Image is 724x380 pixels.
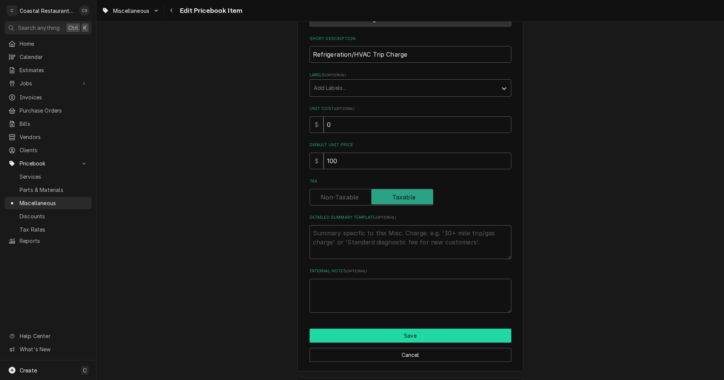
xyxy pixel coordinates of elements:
[20,146,88,154] span: Clients
[310,178,511,184] label: Tax
[5,104,92,117] a: Purchase Orders
[310,348,511,362] button: Cancel
[5,170,92,183] a: Services
[20,345,87,353] span: What's New
[20,199,88,207] span: Miscellaneous
[5,235,92,247] a: Reports
[20,7,75,15] div: Coastal Restaurant Repair
[5,343,92,355] a: Go to What's New
[20,107,88,114] span: Purchase Orders
[5,197,92,209] a: Miscellaneous
[83,366,87,374] span: C
[178,6,242,16] span: Edit Pricebook Item
[310,106,511,133] div: Unit Cost
[310,116,324,133] div: $
[20,212,88,220] span: Discounts
[7,5,17,16] div: C
[334,107,355,111] span: ( optional )
[166,5,178,17] button: Navigate back
[20,159,77,167] span: Pricebook
[20,79,77,87] span: Jobs
[310,106,511,112] label: Unit Cost
[20,226,88,233] span: Tax Rates
[5,330,92,342] a: Go to Help Center
[310,72,511,97] div: Labels
[68,24,78,32] span: Ctrl
[20,173,88,181] span: Services
[20,120,88,128] span: Bills
[20,53,88,61] span: Calendar
[5,51,92,63] a: Calendar
[5,91,92,103] a: Invoices
[20,186,88,194] span: Parts & Materials
[20,133,88,141] span: Vendors
[20,93,88,101] span: Invoices
[20,367,37,374] span: Create
[310,215,511,259] div: Detailed Summary Template
[18,24,60,32] span: Search anything
[99,5,162,17] a: Go to Miscellaneous
[5,77,92,90] a: Go to Jobs
[83,24,87,32] span: K
[310,142,511,169] div: Default Unit Price
[346,269,367,273] span: ( optional )
[5,184,92,196] a: Parts & Materials
[310,329,511,343] div: Button Group Row
[20,237,88,245] span: Reports
[325,73,346,77] span: ( optional )
[310,46,511,63] input: Name used to describe this Misc. Charge
[310,36,511,63] div: Short Description
[310,343,511,362] div: Button Group Row
[5,37,92,50] a: Home
[310,215,511,221] label: Detailed Summary Template
[310,36,511,42] label: Short Description
[79,5,90,16] div: Chris Sockriter's Avatar
[5,131,92,143] a: Vendors
[5,117,92,130] a: Bills
[310,268,511,274] label: Internal Notes
[310,268,511,312] div: Internal Notes
[310,178,511,205] div: Tax
[310,153,324,169] div: $
[5,223,92,236] a: Tax Rates
[20,66,88,74] span: Estimates
[5,144,92,156] a: Clients
[5,210,92,222] a: Discounts
[5,21,92,34] button: Search anythingCtrlK
[5,64,92,76] a: Estimates
[20,332,87,340] span: Help Center
[5,157,92,170] a: Go to Pricebook
[20,40,88,48] span: Home
[375,215,396,219] span: ( optional )
[310,329,511,362] div: Button Group
[310,142,511,148] label: Default Unit Price
[79,5,90,16] div: CS
[310,329,511,343] button: Save
[310,72,511,78] label: Labels
[113,7,149,15] span: Miscellaneous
